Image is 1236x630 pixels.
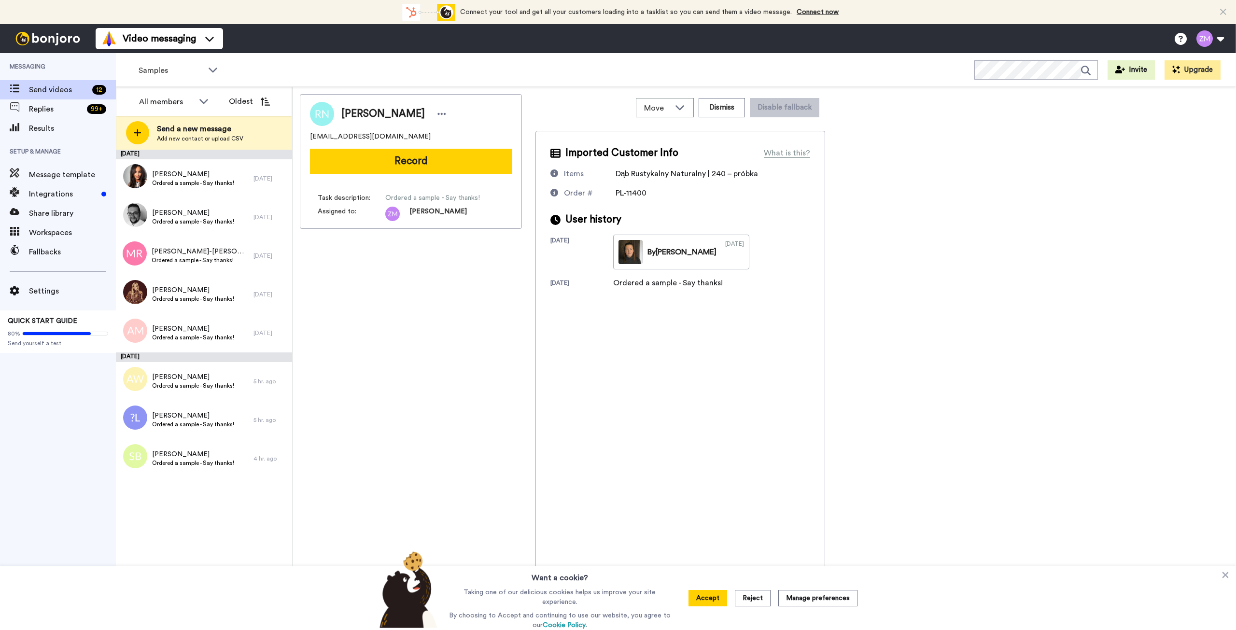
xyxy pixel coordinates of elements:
[87,104,106,114] div: 99 +
[29,246,116,258] span: Fallbacks
[123,241,147,266] img: mr.png
[8,330,20,337] span: 80%
[152,459,234,467] span: Ordered a sample - Say thanks!
[565,212,621,227] span: User history
[152,218,234,225] span: Ordered a sample - Say thanks!
[253,213,287,221] div: [DATE]
[152,449,234,459] span: [PERSON_NAME]
[152,247,249,256] span: [PERSON_NAME]-[PERSON_NAME]
[139,65,203,76] span: Samples
[29,188,98,200] span: Integrations
[152,179,234,187] span: Ordered a sample - Say thanks!
[778,590,857,606] button: Manage preferences
[152,372,234,382] span: [PERSON_NAME]
[688,590,727,606] button: Accept
[123,203,147,227] img: 3e3c0613-eb5e-4637-bfbf-962cfa267246.jpg
[644,102,670,114] span: Move
[1165,60,1221,80] button: Upgrade
[29,208,116,219] span: Share library
[152,324,234,334] span: [PERSON_NAME]
[152,285,234,295] span: [PERSON_NAME]
[222,92,277,111] button: Oldest
[152,256,249,264] span: Ordered a sample - Say thanks!
[253,455,287,462] div: 4 hr. ago
[1108,60,1155,80] button: Invite
[152,382,234,390] span: Ordered a sample - Say thanks!
[253,291,287,298] div: [DATE]
[123,280,147,304] img: c927ee08-e989-49dd-9403-eaa091eb4a05.jpg
[797,9,839,15] a: Connect now
[123,164,147,188] img: 08d0b61b-aa85-4400-9f16-fb1914e7b5ea.jpg
[532,566,588,584] h3: Want a cookie?
[253,329,287,337] div: [DATE]
[152,420,234,428] span: Ordered a sample - Say thanks!
[152,411,234,420] span: [PERSON_NAME]
[123,32,196,45] span: Video messaging
[8,318,77,324] span: QUICK START GUIDE
[647,246,716,258] div: By [PERSON_NAME]
[550,279,613,289] div: [DATE]
[341,107,425,121] span: [PERSON_NAME]
[29,169,116,181] span: Message template
[371,551,442,628] img: bear-with-cookie.png
[101,31,117,46] img: vm-color.svg
[29,103,83,115] span: Replies
[385,193,480,203] span: Ordered a sample - Say thanks!
[735,590,771,606] button: Reject
[543,622,586,629] a: Cookie Policy
[725,240,744,264] div: [DATE]
[253,378,287,385] div: 5 hr. ago
[699,98,745,117] button: Dismiss
[613,235,749,269] a: By[PERSON_NAME][DATE]
[29,227,116,238] span: Workspaces
[616,189,646,197] span: PL-11400
[92,85,106,95] div: 12
[253,252,287,260] div: [DATE]
[152,334,234,341] span: Ordered a sample - Say thanks!
[318,207,385,221] span: Assigned to:
[310,132,431,141] span: [EMAIL_ADDRESS][DOMAIN_NAME]
[310,102,334,126] img: Image of Roksana Napieralska
[123,319,147,343] img: am.png
[157,135,243,142] span: Add new contact or upload CSV
[565,146,678,160] span: Imported Customer Info
[123,367,147,391] img: aw.png
[764,147,810,159] div: What is this?
[564,187,593,199] div: Order #
[564,168,584,180] div: Items
[152,208,234,218] span: [PERSON_NAME]
[402,4,455,21] div: animation
[152,295,234,303] span: Ordered a sample - Say thanks!
[460,9,792,15] span: Connect your tool and get all your customers loading into a tasklist so you can send them a video...
[123,406,147,430] img: avatar
[253,416,287,424] div: 5 hr. ago
[318,193,385,203] span: Task description :
[29,123,116,134] span: Results
[29,285,116,297] span: Settings
[447,611,673,630] p: By choosing to Accept and continuing to use our website, you agree to our .
[310,149,512,174] button: Record
[8,339,108,347] span: Send yourself a test
[385,207,400,221] img: zm.png
[116,352,292,362] div: [DATE]
[123,444,147,468] img: sb.png
[157,123,243,135] span: Send a new message
[613,277,723,289] div: Ordered a sample - Say thanks!
[750,98,819,117] button: Disable fallback
[253,175,287,182] div: [DATE]
[618,240,643,264] img: 1ad16d12-48b4-4211-8d70-a946586d3e9e-thumb.jpg
[616,170,758,178] span: Dąb Rustykalny Naturalny | 240 – próbka
[409,207,467,221] span: [PERSON_NAME]
[550,237,613,269] div: [DATE]
[447,588,673,607] p: Taking one of our delicious cookies helps us improve your site experience.
[12,32,84,45] img: bj-logo-header-white.svg
[139,96,194,108] div: All members
[116,150,292,159] div: [DATE]
[152,169,234,179] span: [PERSON_NAME]
[29,84,88,96] span: Send videos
